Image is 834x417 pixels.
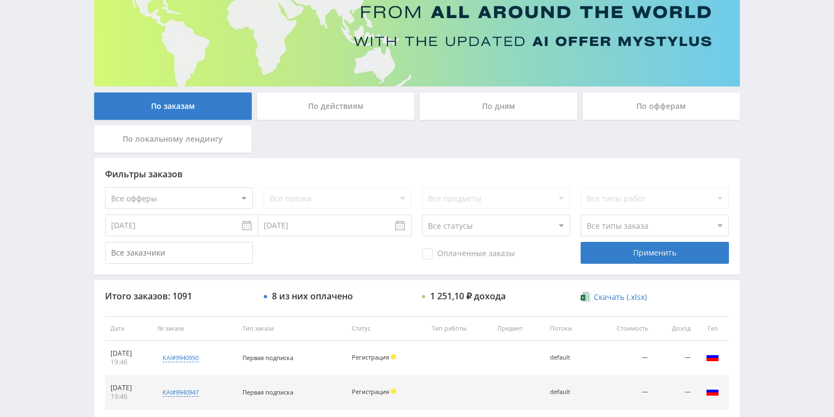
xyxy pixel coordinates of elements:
[492,316,545,341] th: Предмет
[237,316,346,341] th: Тип заказа
[352,387,389,396] span: Регистрация
[352,353,389,361] span: Регистрация
[706,350,719,363] img: rus.png
[94,92,252,120] div: По заказам
[111,384,147,392] div: [DATE]
[391,354,396,360] span: Холд
[583,92,740,120] div: По офферам
[272,291,353,301] div: 8 из них оплачено
[653,316,696,341] th: Доход
[653,375,696,410] td: —
[592,375,653,410] td: —
[242,354,293,362] span: Первая подписка
[105,242,253,264] input: Все заказчики
[592,341,653,375] td: —
[111,358,147,367] div: 19:46
[163,354,199,362] div: kai#9940950
[94,125,252,153] div: По локальному лендингу
[257,92,415,120] div: По действиям
[550,354,587,361] div: default
[550,389,587,396] div: default
[111,392,147,401] div: 19:46
[163,388,199,397] div: kai#9940947
[581,291,590,302] img: xlsx
[152,316,237,341] th: № заказа
[105,316,152,341] th: Дата
[696,316,729,341] th: Гео
[105,169,729,179] div: Фильтры заказов
[653,341,696,375] td: —
[430,291,506,301] div: 1 251,10 ₽ дохода
[111,349,147,358] div: [DATE]
[594,293,647,302] span: Скачать (.xlsx)
[581,242,728,264] div: Применить
[426,316,492,341] th: Тип работы
[391,389,396,394] span: Холд
[581,292,646,303] a: Скачать (.xlsx)
[545,316,592,341] th: Потоки
[105,291,253,301] div: Итого заказов: 1091
[592,316,653,341] th: Стоимость
[422,248,515,259] span: Оплаченные заказы
[706,385,719,398] img: rus.png
[346,316,426,341] th: Статус
[420,92,577,120] div: По дням
[242,388,293,396] span: Первая подписка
